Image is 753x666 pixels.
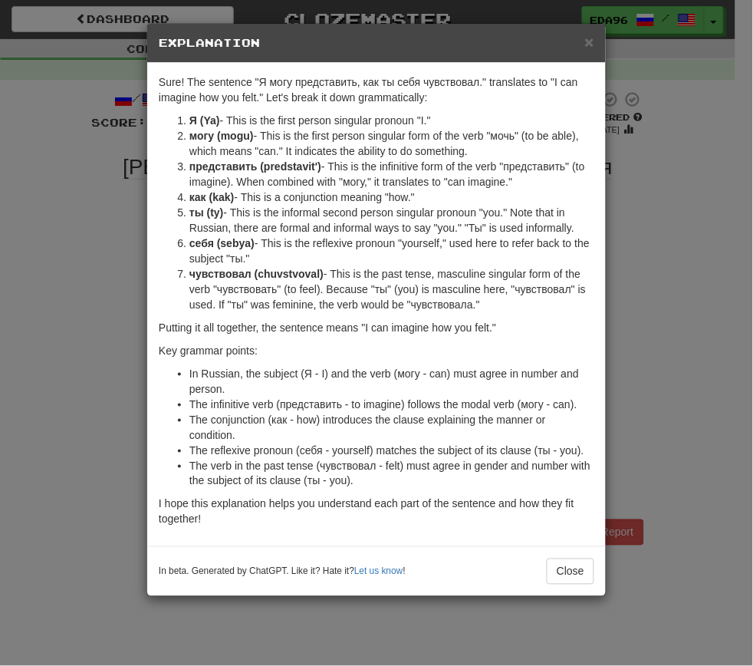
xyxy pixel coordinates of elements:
[189,191,234,203] strong: как (kak)
[189,458,594,489] li: The verb in the past tense (чувствовал - felt) must agree in gender and number with the subject o...
[159,320,594,335] p: Putting it all together, the sentence means "I can imagine how you felt."
[159,496,594,527] p: I hope this explanation helps you understand each part of the sentence and how they fit together!
[189,236,594,266] li: - This is the reflexive pronoun "yourself," used here to refer back to the subject "ты."
[354,566,403,577] a: Let us know
[189,130,254,142] strong: могу (mogu)
[189,114,220,127] strong: Я (Ya)
[159,35,594,51] h5: Explanation
[189,237,255,249] strong: себя (sebya)
[189,397,594,412] li: The infinitive verb (представить - to imagine) follows the modal verb (могу - can).
[547,559,594,585] button: Close
[189,412,594,443] li: The conjunction (как - how) introduces the clause explaining the manner or condition.
[189,113,594,128] li: - This is the first person singular pronoun "I."
[189,205,594,236] li: - This is the informal second person singular pronoun "you." Note that in Russian, there are form...
[159,343,594,358] p: Key grammar points:
[159,74,594,105] p: Sure! The sentence "Я могу представить, как ты себя чувствовал." translates to "I can imagine how...
[189,128,594,159] li: - This is the first person singular form of the verb "мочь" (to be able), which means "can." It i...
[189,160,321,173] strong: представить (predstavit')
[585,34,594,50] button: Close
[189,190,594,205] li: - This is a conjunction meaning "how."
[159,565,406,579] small: In beta. Generated by ChatGPT. Like it? Hate it? !
[189,443,594,458] li: The reflexive pronoun (себя - yourself) matches the subject of its clause (ты - you).
[189,266,594,312] li: - This is the past tense, masculine singular form of the verb "чувствовать" (to feel). Because "т...
[189,366,594,397] li: In Russian, the subject (Я - I) and the verb (могу - can) must agree in number and person.
[585,33,594,51] span: ×
[189,206,223,219] strong: ты (ty)
[189,268,324,280] strong: чувствовал (chuvstvoval)
[189,159,594,190] li: - This is the infinitive form of the verb "представить" (to imagine). When combined with "могу," ...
